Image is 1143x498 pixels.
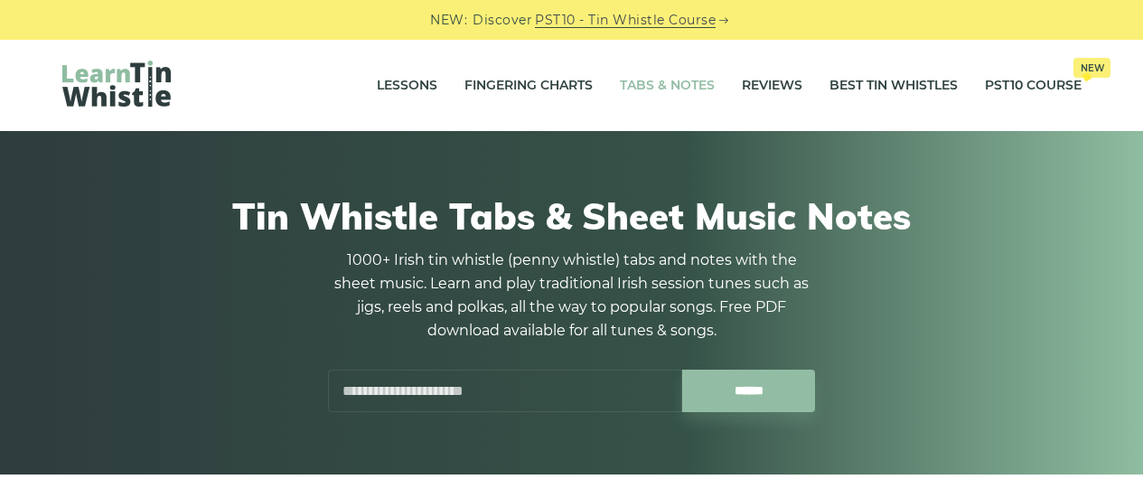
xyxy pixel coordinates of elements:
a: Best Tin Whistles [829,63,958,108]
span: New [1073,58,1110,78]
a: Tabs & Notes [620,63,715,108]
a: Lessons [377,63,437,108]
a: PST10 CourseNew [985,63,1082,108]
img: LearnTinWhistle.com [62,61,171,107]
h1: Tin Whistle Tabs & Sheet Music Notes [62,194,1082,238]
p: 1000+ Irish tin whistle (penny whistle) tabs and notes with the sheet music. Learn and play tradi... [328,249,816,343]
a: Reviews [742,63,802,108]
a: Fingering Charts [464,63,593,108]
